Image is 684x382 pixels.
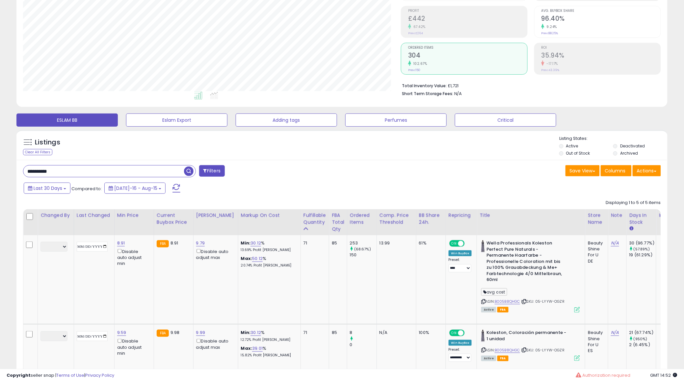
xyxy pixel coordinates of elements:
p: 12.72% Profit [PERSON_NAME] [241,338,296,342]
div: 8 [350,330,377,336]
a: N/A [611,240,619,246]
span: All listings currently available for purchase on Amazon [481,356,496,361]
b: Min: [241,240,251,246]
a: 9.99 [196,329,205,336]
button: Last 30 Days [24,183,70,194]
a: B005B8QHGC [495,347,520,353]
b: Short Term Storage Fees: [402,91,453,96]
div: Note [611,212,624,219]
div: 2 (6.45%) [629,342,656,348]
div: Disable auto adjust min [117,248,149,267]
a: 39.01 [252,345,263,352]
label: Out of Stock [566,150,590,156]
div: 71 [303,330,324,336]
label: Active [566,143,578,149]
div: 30 (96.77%) [629,240,656,246]
label: Deactivated [620,143,645,149]
div: % [241,256,296,268]
small: FBA [157,240,169,247]
div: ASIN: [481,330,580,360]
button: Actions [633,165,661,176]
small: -17.17% [544,61,558,66]
span: Ordered Items [408,46,527,50]
div: 13.99 [380,240,411,246]
span: FBA [497,307,509,313]
span: ON [450,241,458,246]
a: Terms of Use [56,372,84,378]
th: The percentage added to the cost of goods (COGS) that forms the calculator for Min & Max prices. [238,209,301,235]
span: All listings currently available for purchase on Amazon [481,307,496,313]
h2: £442 [408,15,527,24]
div: ASIN: [481,240,580,312]
div: 85 [332,240,342,246]
p: 15.82% Profit [PERSON_NAME] [241,353,296,358]
div: 100% [419,330,441,336]
div: 150 [350,252,377,258]
div: 61% [419,240,441,246]
span: Last 30 Days [34,185,62,191]
div: % [241,345,296,358]
div: Ordered Items [350,212,374,226]
small: 9.24% [544,24,557,29]
div: Displaying 1 to 5 of 5 items [606,200,661,206]
div: Markup on Cost [241,212,298,219]
div: % [241,240,296,252]
small: FBA [157,330,169,337]
small: Days In Stock. [629,226,633,232]
li: £1,721 [402,81,656,89]
h2: 35.94% [541,52,661,61]
div: seller snap | | [7,372,114,379]
span: ROI [541,46,661,50]
div: BB Share 24h. [419,212,443,226]
span: avg cost [481,288,507,296]
small: (68.67%) [354,246,371,252]
button: [DATE]-16 - Aug-15 [104,183,166,194]
small: Prev: 43.39% [541,68,560,72]
div: Min Price [117,212,151,219]
a: 8.91 [117,240,125,246]
b: Min: [241,329,251,336]
span: | SKU: 05-LYYW-OGZR [521,299,565,304]
b: Total Inventory Value: [402,83,447,89]
div: Disable auto adjust max [196,248,233,261]
div: Store Name [588,212,605,226]
b: Max: [241,255,252,262]
img: 41NxoI9PKqL._SL40_.jpg [481,330,485,343]
div: Disable auto adjust min [117,338,149,356]
span: Avg. Buybox Share [541,9,661,13]
span: 2025-09-15 14:52 GMT [650,372,677,378]
small: Prev: 88.25% [541,31,558,35]
img: 41NxoI9PKqL._SL40_.jpg [481,240,485,253]
span: Compared to: [71,186,102,192]
div: 253 [350,240,377,246]
span: OFF [464,241,474,246]
small: 67.42% [411,24,426,29]
a: N/A [611,329,619,336]
div: Win BuyBox [449,250,472,256]
small: 102.67% [411,61,427,66]
a: 9.79 [196,240,205,246]
button: Columns [601,165,632,176]
div: [PERSON_NAME] [196,212,235,219]
div: Preset: [449,347,472,362]
small: Prev: £264 [408,31,423,35]
span: FBA [497,356,509,361]
div: Repricing [449,212,474,219]
p: Listing States: [559,136,668,142]
button: Critical [455,114,556,127]
span: ON [450,330,458,336]
span: Columns [605,167,626,174]
span: | SKU: 05-LYYW-OGZR [521,347,565,353]
div: Win BuyBox [449,340,472,346]
div: Fulfillable Quantity [303,212,326,226]
strong: Copyright [7,372,31,378]
div: 19 (61.29%) [629,252,656,258]
small: (950%) [634,336,647,342]
a: 30.12 [250,329,261,336]
div: Changed by [40,212,71,219]
button: Eslam Export [126,114,227,127]
button: Filters [199,165,225,177]
small: Prev: 150 [408,68,420,72]
button: Perfumes [345,114,447,127]
div: 0 [350,342,377,348]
